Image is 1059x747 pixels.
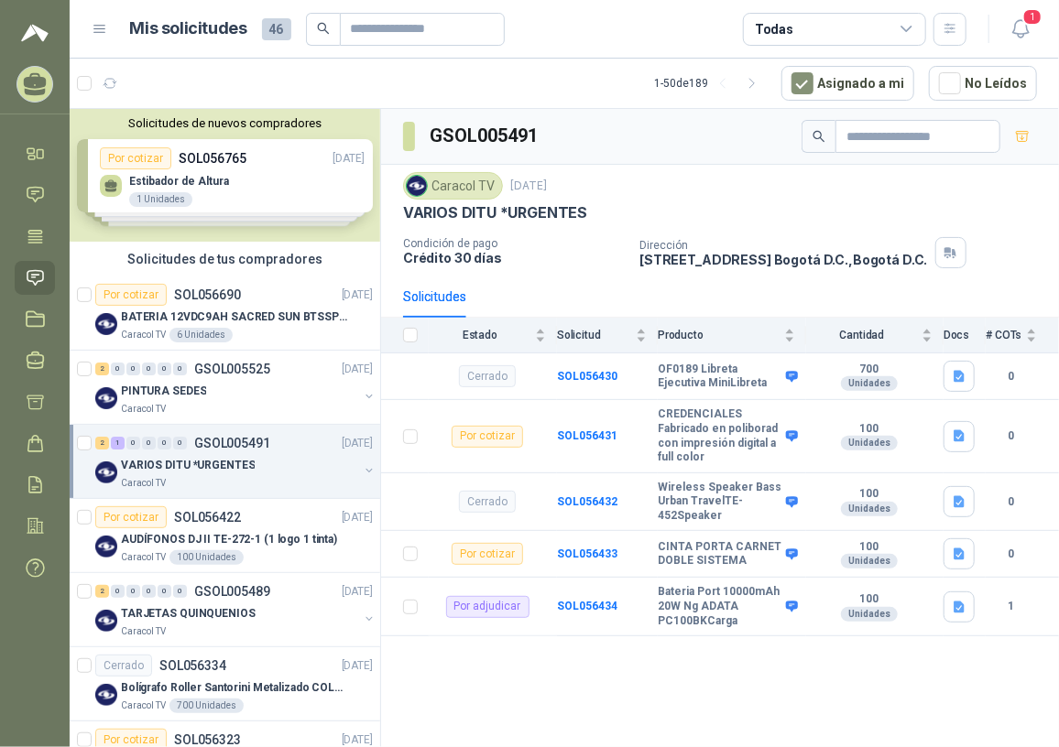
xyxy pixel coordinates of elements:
p: VARIOS DITU *URGENTES [121,457,255,474]
p: GSOL005489 [194,585,270,598]
div: 1 - 50 de 189 [654,69,767,98]
span: Producto [658,329,781,341]
a: SOL056433 [557,547,617,560]
button: Asignado a mi [781,66,914,101]
b: 100 [806,422,933,437]
button: Solicitudes de nuevos compradores [77,116,373,130]
a: Por cotizarSOL056690[DATE] Company LogoBATERIA 12VDC9AH SACRED SUN BTSSP12-9HRCaracol TV6 Unidades [70,276,380,351]
span: 46 [262,18,291,40]
button: 1 [1004,13,1037,46]
div: Por adjudicar [446,596,529,618]
p: Crédito 30 días [403,250,625,265]
p: [DATE] [342,361,373,378]
p: [DATE] [342,657,373,675]
b: 0 [986,546,1037,563]
div: 0 [158,437,171,449]
div: 0 [126,363,140,375]
div: 0 [173,437,187,449]
div: 0 [158,585,171,598]
img: Company Logo [95,461,117,483]
div: 2 [95,363,109,375]
p: [DATE] [510,178,547,195]
a: SOL056430 [557,370,617,383]
div: Por cotizar [95,506,167,528]
div: 0 [142,585,156,598]
p: Caracol TV [121,550,166,565]
b: 0 [986,368,1037,385]
img: Logo peakr [21,22,49,44]
button: No Leídos [929,66,1037,101]
a: 2 0 0 0 0 0 GSOL005525[DATE] Company LogoPINTURA SEDESCaracol TV [95,358,377,417]
a: SOL056432 [557,495,617,508]
div: Cerrado [459,491,516,513]
div: 0 [173,363,187,375]
p: TARJETAS QUINQUENIOS [121,605,256,622]
div: Unidades [841,502,898,516]
p: Caracol TV [121,698,166,713]
p: GSOL005491 [194,437,270,449]
p: Caracol TV [121,476,166,491]
b: OF0189 Libreta Ejecutiva MiniLibreta [658,363,781,391]
p: [DATE] [342,509,373,526]
div: Por cotizar [452,543,523,565]
a: CerradoSOL056334[DATE] Company LogoBolígrafo Roller Santorini Metalizado COLOR MORADO 1logoCaraco... [70,647,380,721]
div: Solicitudes de nuevos compradoresPor cotizarSOL056765[DATE] Estibador de Altura1 UnidadesPor coti... [70,109,380,242]
p: SOL056690 [174,288,241,301]
div: Cerrado [95,655,152,677]
div: Unidades [841,554,898,568]
p: [DATE] [342,583,373,601]
p: [DATE] [342,287,373,304]
div: 0 [142,363,156,375]
div: 2 [95,437,109,449]
a: SOL056431 [557,429,617,442]
img: Company Logo [95,387,117,409]
a: SOL056434 [557,600,617,612]
p: SOL056422 [174,511,241,524]
div: 0 [111,363,125,375]
p: VARIOS DITU *URGENTES [403,203,587,222]
b: 700 [806,363,933,377]
span: # COTs [986,329,1022,341]
span: Solicitud [557,329,632,341]
p: [STREET_ADDRESS] Bogotá D.C. , Bogotá D.C. [639,252,927,267]
b: CINTA PORTA CARNET DOBLE SISTEMA [658,540,781,568]
p: Caracol TV [121,402,166,417]
span: Cantidad [806,329,918,341]
p: SOL056323 [174,733,241,746]
b: Bateria Port 10000mAh 20W Ng ADATA PC100BKCarga [658,585,781,628]
div: Solicitudes de tus compradores [70,242,380,276]
p: Bolígrafo Roller Santorini Metalizado COLOR MORADO 1logo [121,679,349,697]
th: Docs [944,318,986,353]
b: 100 [806,540,933,555]
p: AUDÍFONOS DJ II TE-272-1 (1 logo 1 tinta) [121,531,337,548]
p: PINTURA SEDES [121,383,206,400]
th: # COTs [986,318,1059,353]
img: Company Logo [407,176,427,196]
p: BATERIA 12VDC9AH SACRED SUN BTSSP12-9HR [121,309,349,326]
h3: GSOL005491 [430,122,540,150]
div: Unidades [841,376,898,391]
div: 1 [111,437,125,449]
div: 700 Unidades [169,698,244,713]
p: Caracol TV [121,328,166,342]
th: Solicitud [557,318,658,353]
span: search [813,130,825,143]
p: Dirección [639,239,927,252]
div: 6 Unidades [169,328,233,342]
th: Cantidad [806,318,944,353]
img: Company Logo [95,684,117,706]
div: Todas [755,19,793,39]
b: 0 [986,428,1037,445]
a: 2 1 0 0 0 0 GSOL005491[DATE] Company LogoVARIOS DITU *URGENTESCaracol TV [95,432,377,491]
div: Solicitudes [403,287,466,307]
b: 100 [806,592,933,607]
div: 2 [95,585,109,598]
b: 1 [986,598,1037,615]
h1: Mis solicitudes [130,16,247,42]
div: Cerrado [459,365,516,387]
div: Unidades [841,436,898,450]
